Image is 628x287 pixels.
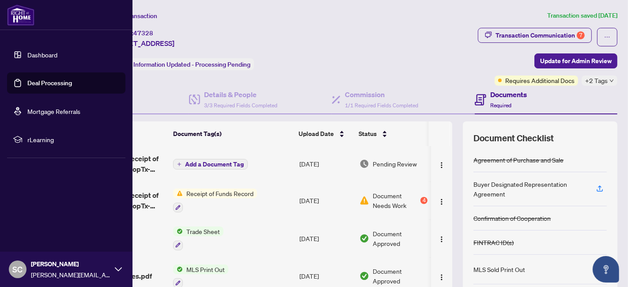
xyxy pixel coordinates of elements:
[345,89,418,100] h4: Commission
[204,102,278,109] span: 3/3 Required Fields Completed
[173,264,183,274] img: Status Icon
[609,79,614,83] span: down
[373,266,427,286] span: Document Approved
[177,162,182,166] span: plus
[296,146,356,181] td: [DATE]
[183,264,228,274] span: MLS Print Out
[359,234,369,243] img: Document Status
[296,181,356,219] td: [DATE]
[473,155,564,165] div: Agreement of Purchase and Sale
[296,219,356,257] td: [DATE]
[534,53,617,68] button: Update for Admin Review
[359,271,369,281] img: Document Status
[359,159,369,169] img: Document Status
[473,264,525,274] div: MLS Sold Print Out
[540,54,612,68] span: Update for Admin Review
[438,274,445,281] img: Logo
[183,227,223,236] span: Trade Sheet
[110,12,157,20] span: View Transaction
[173,159,248,170] button: Add a Document Tag
[295,121,355,146] th: Upload Date
[170,121,295,146] th: Document Tag(s)
[438,236,445,243] img: Logo
[473,213,551,223] div: Confirmation of Cooperation
[577,31,585,39] div: 7
[373,191,419,210] span: Document Needs Work
[491,102,512,109] span: Required
[173,227,223,250] button: Status IconTrade Sheet
[604,34,610,40] span: ellipsis
[473,132,554,144] span: Document Checklist
[173,189,183,198] img: Status Icon
[373,229,427,248] span: Document Approved
[133,29,153,37] span: 47328
[27,135,119,144] span: rLearning
[299,129,334,139] span: Upload Date
[359,129,377,139] span: Status
[505,76,575,85] span: Requires Additional Docs
[204,89,278,100] h4: Details & People
[27,79,72,87] a: Deal Processing
[438,162,445,169] img: Logo
[110,58,254,70] div: Status:
[31,259,110,269] span: [PERSON_NAME]
[185,161,244,167] span: Add a Document Tag
[27,51,57,59] a: Dashboard
[435,231,449,245] button: Logo
[110,38,174,49] span: [STREET_ADDRESS]
[491,89,527,100] h4: Documents
[173,227,183,236] img: Status Icon
[593,256,619,283] button: Open asap
[435,269,449,283] button: Logo
[547,11,617,21] article: Transaction saved [DATE]
[173,159,248,170] button: Add a Document Tag
[183,189,257,198] span: Receipt of Funds Record
[373,159,417,169] span: Pending Review
[435,193,449,208] button: Logo
[420,197,427,204] div: 4
[435,157,449,171] button: Logo
[355,121,430,146] th: Status
[473,179,586,199] div: Buyer Designated Representation Agreement
[438,198,445,205] img: Logo
[173,189,257,212] button: Status IconReceipt of Funds Record
[473,238,514,247] div: FINTRAC ID(s)
[345,102,418,109] span: 1/1 Required Fields Completed
[13,263,23,276] span: SC
[359,196,369,205] img: Document Status
[31,270,110,279] span: [PERSON_NAME][EMAIL_ADDRESS][DOMAIN_NAME]
[585,76,608,86] span: +2 Tags
[133,60,250,68] span: Information Updated - Processing Pending
[496,28,585,42] div: Transaction Communication
[27,107,80,115] a: Mortgage Referrals
[478,28,592,43] button: Transaction Communication7
[7,4,34,26] img: logo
